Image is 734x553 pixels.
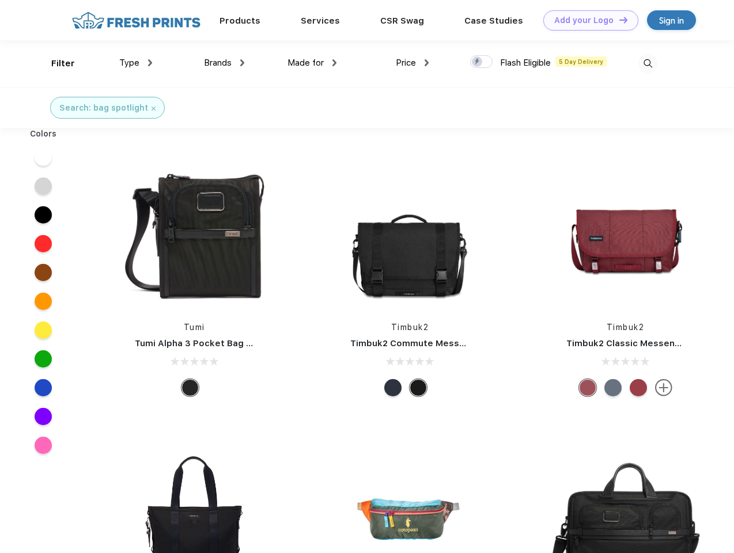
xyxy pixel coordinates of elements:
[619,17,627,23] img: DT
[59,102,148,114] div: Search: bag spotlight
[51,57,75,70] div: Filter
[410,379,427,396] div: Eco Black
[184,323,205,332] a: Tumi
[566,338,709,349] a: Timbuk2 Classic Messenger Bag
[659,14,684,27] div: Sign in
[638,54,657,73] img: desktop_search.svg
[500,58,551,68] span: Flash Eligible
[119,58,139,68] span: Type
[69,10,204,31] img: fo%20logo%202.webp
[604,379,622,396] div: Eco Lightbeam
[350,338,505,349] a: Timbuk2 Commute Messenger Bag
[554,16,614,25] div: Add your Logo
[220,16,260,26] a: Products
[555,56,607,67] span: 5 Day Delivery
[118,157,271,310] img: func=resize&h=266
[647,10,696,30] a: Sign in
[204,58,232,68] span: Brands
[607,323,645,332] a: Timbuk2
[384,379,402,396] div: Eco Nautical
[148,59,152,66] img: dropdown.png
[240,59,244,66] img: dropdown.png
[287,58,324,68] span: Made for
[333,157,486,310] img: func=resize&h=266
[579,379,596,396] div: Eco Collegiate Red
[135,338,270,349] a: Tumi Alpha 3 Pocket Bag Small
[391,323,429,332] a: Timbuk2
[630,379,647,396] div: Eco Bookish
[21,128,66,140] div: Colors
[396,58,416,68] span: Price
[332,59,336,66] img: dropdown.png
[181,379,199,396] div: Black
[549,157,702,310] img: func=resize&h=266
[152,107,156,111] img: filter_cancel.svg
[425,59,429,66] img: dropdown.png
[655,379,672,396] img: more.svg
